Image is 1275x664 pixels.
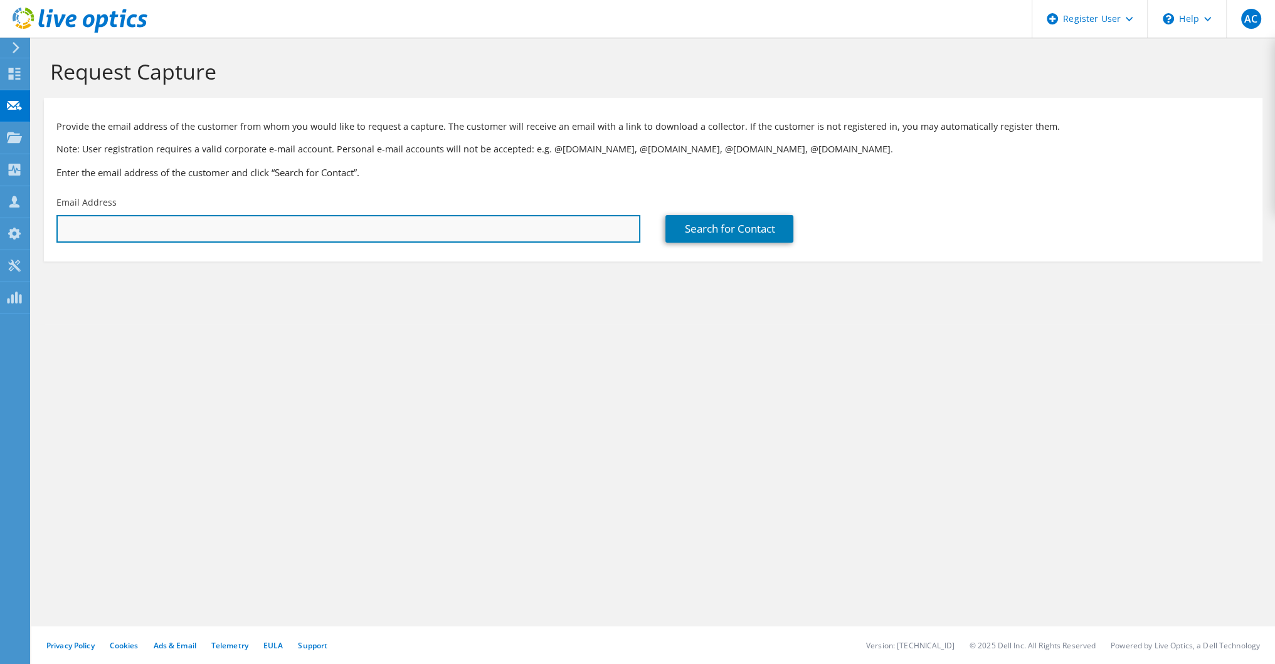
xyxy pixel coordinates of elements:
[1111,640,1260,651] li: Powered by Live Optics, a Dell Technology
[56,120,1250,134] p: Provide the email address of the customer from whom you would like to request a capture. The cust...
[1163,13,1174,24] svg: \n
[56,142,1250,156] p: Note: User registration requires a valid corporate e-mail account. Personal e-mail accounts will ...
[50,58,1250,85] h1: Request Capture
[298,640,327,651] a: Support
[263,640,283,651] a: EULA
[970,640,1096,651] li: © 2025 Dell Inc. All Rights Reserved
[110,640,139,651] a: Cookies
[56,196,117,209] label: Email Address
[154,640,196,651] a: Ads & Email
[56,166,1250,179] h3: Enter the email address of the customer and click “Search for Contact”.
[866,640,955,651] li: Version: [TECHNICAL_ID]
[1241,9,1261,29] span: AC
[46,640,95,651] a: Privacy Policy
[211,640,248,651] a: Telemetry
[665,215,793,243] a: Search for Contact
